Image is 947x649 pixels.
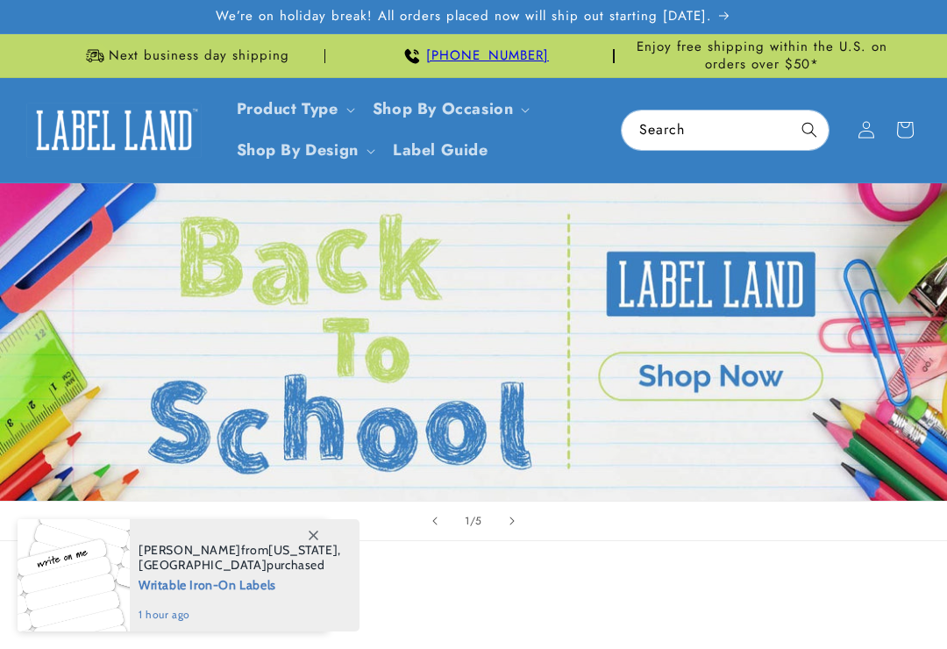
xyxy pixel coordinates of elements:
span: Next business day shipping [109,47,289,65]
a: Label Guide [382,130,499,171]
div: Announcement [332,34,614,77]
span: [PERSON_NAME] [139,542,241,558]
span: We’re on holiday break! All orders placed now will ship out starting [DATE]. [216,8,712,25]
h2: Best sellers [44,580,903,607]
summary: Product Type [226,89,362,130]
summary: Shop By Design [226,130,382,171]
span: [US_STATE] [268,542,338,558]
span: [GEOGRAPHIC_DATA] [139,557,267,573]
a: Label Land [20,96,209,164]
div: Announcement [44,34,325,77]
img: Label Land [26,103,202,157]
span: / [470,512,476,530]
span: 1 [465,512,470,530]
a: Product Type [237,97,338,120]
span: Shop By Occasion [373,99,514,119]
button: Previous slide [416,502,454,540]
a: Shop By Design [237,139,359,161]
button: Search [790,111,829,149]
span: Enjoy free shipping within the U.S. on orders over $50* [622,39,903,73]
button: Next slide [493,502,531,540]
div: Announcement [622,34,903,77]
span: from , purchased [139,543,341,573]
span: Label Guide [393,140,488,160]
a: [PHONE_NUMBER] [426,46,549,65]
summary: Shop By Occasion [362,89,538,130]
span: 5 [475,512,482,530]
